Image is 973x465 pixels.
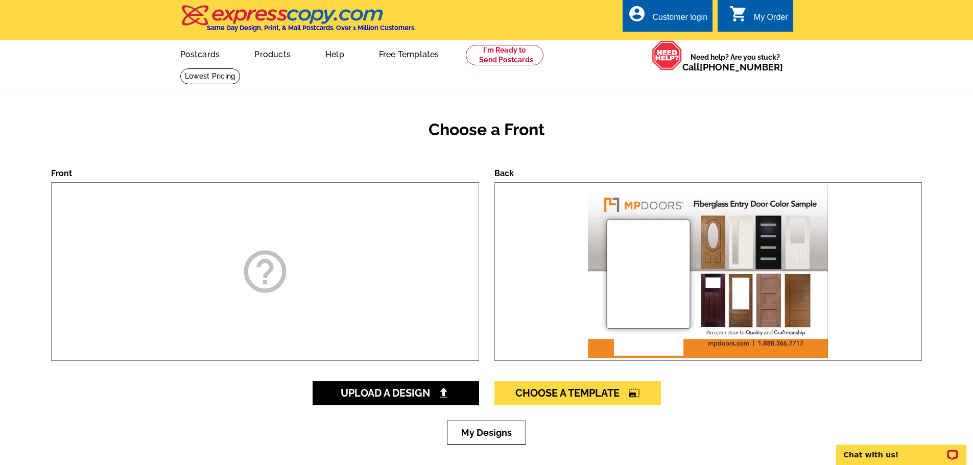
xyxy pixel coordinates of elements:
h4: Same Day Design, Print, & Mail Postcards. Over 1 Million Customers. [207,24,416,32]
a: Free Templates [363,41,456,65]
a: Help [309,41,361,65]
a: account_circle Customer login [628,11,707,24]
i: shopping_cart [729,5,748,23]
a: Postcards [164,41,236,65]
a: [PHONE_NUMBER] [700,62,783,72]
label: Back [494,168,514,178]
div: Customer login [652,13,707,27]
i: account_circle [628,5,646,23]
span: Choose A Template [515,387,640,399]
i: help_outline [240,246,291,297]
a: Products [238,41,307,65]
label: Front [51,168,72,178]
a: My Designs [447,421,526,445]
iframe: LiveChat chat widget [829,433,973,465]
span: Upload A Design [341,387,450,399]
a: Upload A Design [313,381,479,405]
a: Same Day Design, Print, & Mail Postcards. Over 1 Million Customers. [180,12,416,32]
img: help [652,40,682,70]
img: large-thumb.jpg [585,183,830,360]
a: Choose A Templatephoto_size_select_large [494,381,661,405]
a: shopping_cart My Order [729,11,788,24]
span: Call [682,62,783,72]
div: My Order [754,13,788,27]
i: photo_size_select_large [629,388,640,398]
span: Need help? Are you stuck? [682,52,788,72]
h2: Choose a Front [51,120,922,139]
